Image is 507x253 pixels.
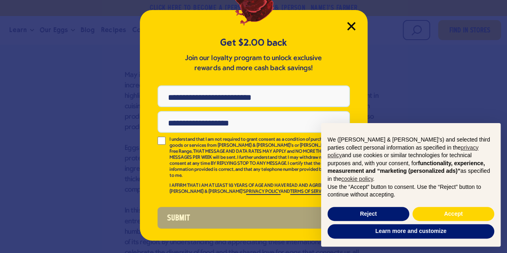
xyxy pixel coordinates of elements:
h5: Get $2.00 back [158,36,350,49]
a: TERMS OF SERVICE. [290,189,329,195]
input: I understand that I am not required to grant consent as a condition of purchasing goods or servic... [158,137,166,145]
button: Learn more and customize [327,224,494,239]
p: Join our loyalty program to unlock exclusive rewards and more cash back savings! [184,53,324,73]
button: Submit [158,207,350,229]
a: cookie policy [341,176,373,182]
div: Notice [315,117,507,253]
button: Accept [412,207,494,221]
a: PRIVACY POLICY [246,189,281,195]
button: Close Modal [347,22,356,30]
p: I understand that I am not required to grant consent as a condition of purchasing goods or servic... [170,137,339,179]
p: Use the “Accept” button to consent. Use the “Reject” button to continue without accepting. [327,183,494,199]
button: Reject [327,207,409,221]
p: We ([PERSON_NAME] & [PERSON_NAME]'s) and selected third parties collect personal information as s... [327,136,494,183]
p: I AFFIRM THAT I AM AT LEAST 18 YEARS OF AGE AND HAVE READ AND AGREE TO [PERSON_NAME] & [PERSON_NA... [170,183,339,195]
